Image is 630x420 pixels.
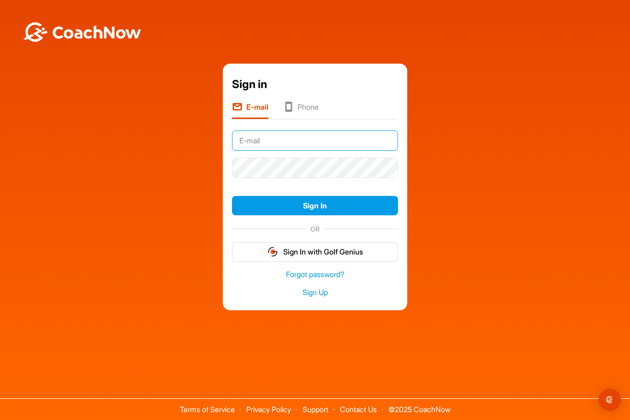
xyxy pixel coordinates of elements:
[232,269,398,280] a: Forgot password?
[232,287,398,298] a: Sign Up
[22,22,142,42] img: BwLJSsUCoWCh5upNqxVrqldRgqLPVwmV24tXu5FoVAoFEpwwqQ3VIfuoInZCoVCoTD4vwADAC3ZFMkVEQFDAAAAAElFTkSuQmCC
[283,101,319,119] li: Phone
[599,389,621,411] div: Open Intercom Messenger
[306,224,324,234] span: OR
[232,196,398,216] button: Sign In
[232,242,398,262] button: Sign In with Golf Genius
[340,405,377,414] a: Contact Us
[246,405,291,414] a: Privacy Policy
[232,76,398,93] div: Sign in
[232,101,268,119] li: E-mail
[267,246,279,257] img: gg_logo
[232,130,398,151] input: E-mail
[384,399,455,413] span: © 2025 CoachNow
[180,405,235,414] a: Terms of Service
[303,405,328,414] a: Support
